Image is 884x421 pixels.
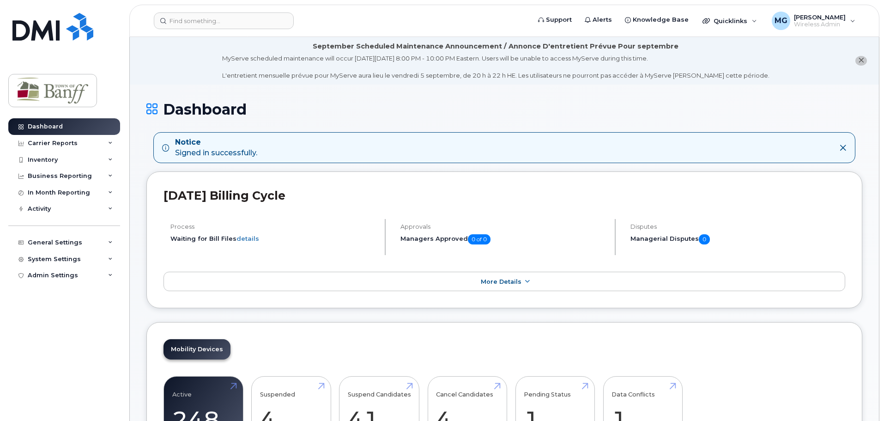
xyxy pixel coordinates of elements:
[170,234,377,243] li: Waiting for Bill Files
[222,54,769,80] div: MyServe scheduled maintenance will occur [DATE][DATE] 8:00 PM - 10:00 PM Eastern. Users will be u...
[481,278,521,285] span: More Details
[236,235,259,242] a: details
[630,234,845,244] h5: Managerial Disputes
[175,137,257,159] div: Signed in successfully.
[400,234,607,244] h5: Managers Approved
[855,56,867,66] button: close notification
[468,234,490,244] span: 0 of 0
[146,101,862,117] h1: Dashboard
[163,339,230,360] a: Mobility Devices
[175,137,257,148] strong: Notice
[170,223,377,230] h4: Process
[400,223,607,230] h4: Approvals
[630,223,845,230] h4: Disputes
[699,234,710,244] span: 0
[163,189,845,202] h2: [DATE] Billing Cycle
[313,42,678,51] div: September Scheduled Maintenance Announcement / Annonce D'entretient Prévue Pour septembre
